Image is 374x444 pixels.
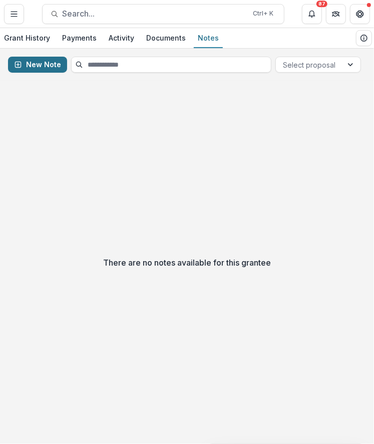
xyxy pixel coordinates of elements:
[42,4,284,24] button: Search...
[142,31,190,45] div: Documents
[8,57,67,73] button: New Note
[194,29,223,48] a: Notes
[58,31,101,45] div: Payments
[194,31,223,45] div: Notes
[356,30,372,46] button: View Grantee Details
[4,4,24,24] button: Toggle Menu
[302,4,322,24] button: Notifications
[103,257,271,269] p: There are no notes available for this grantee
[63,9,247,19] span: Search...
[142,29,190,48] a: Documents
[251,8,276,19] div: Ctrl + K
[105,29,138,48] a: Activity
[105,31,138,45] div: Activity
[350,4,370,24] button: Get Help
[326,4,346,24] button: Partners
[58,29,101,48] a: Payments
[316,1,327,8] div: 87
